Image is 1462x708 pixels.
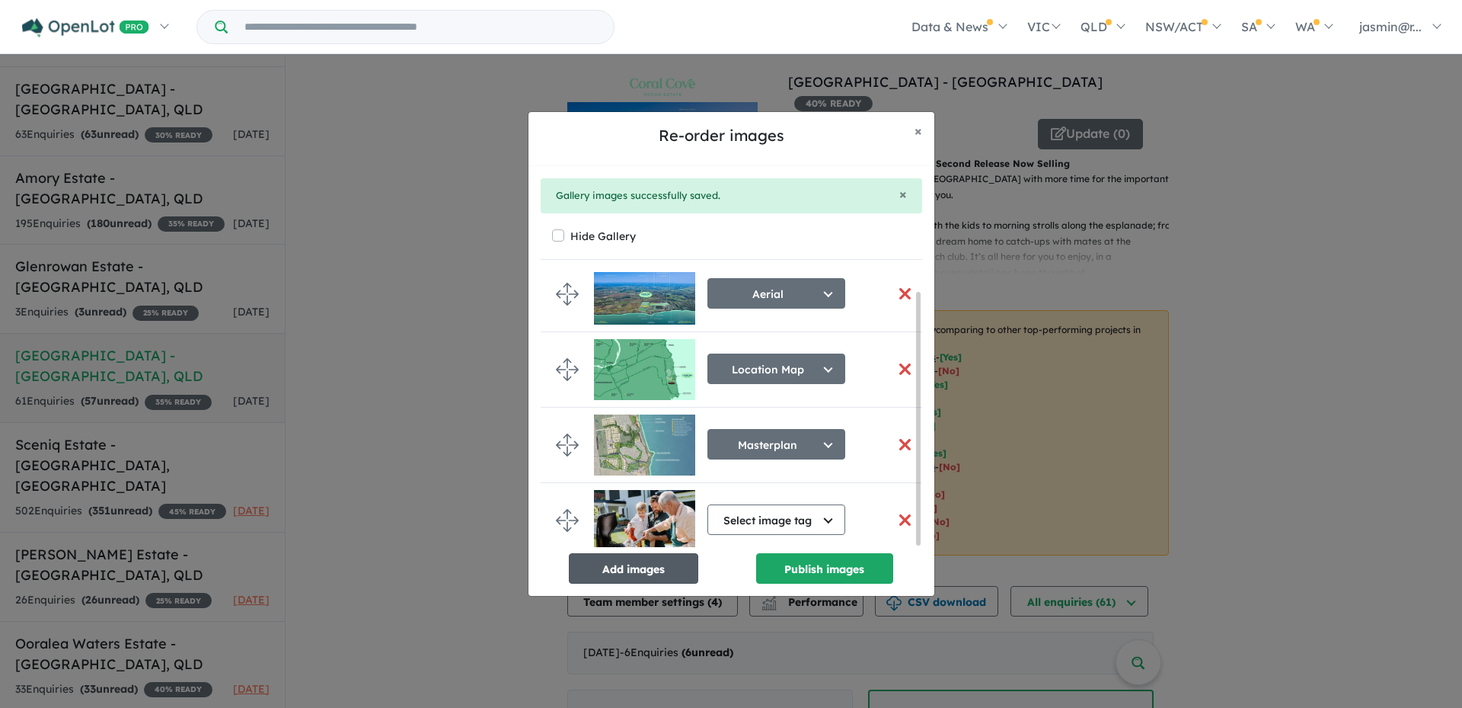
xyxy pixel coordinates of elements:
img: drag.svg [556,509,579,532]
button: Aerial [707,278,845,309]
div: Gallery images successfully saved. [556,187,907,204]
button: Select image tag [707,505,845,535]
img: drag.svg [556,283,579,306]
span: jasmin@r... [1359,19,1422,34]
span: × [899,185,907,203]
button: Publish images [756,553,893,584]
img: drag.svg [556,358,579,381]
button: Location Map [707,354,845,384]
img: Coral%20Cove%20Ocean%20Estate%20-%20Innes%20Park___1712291743.jpg [594,264,695,325]
img: drag.svg [556,434,579,457]
button: Add images [569,553,698,584]
h5: Re-order images [541,124,902,147]
img: Coral%20Cove%20Ocean%20Estate%20-%20Coral%20Cove___1749687595.webp [594,415,695,476]
button: Close [899,187,907,201]
input: Try estate name, suburb, builder or developer [231,11,611,43]
button: Masterplan [707,429,845,460]
label: Hide Gallery [570,226,636,247]
span: × [915,122,922,139]
img: Openlot PRO Logo White [22,18,149,37]
img: Coral%20Cove%20Ocean%20Estate%20-%20Coral%20Cove___1756433585.jpeg [594,490,695,551]
img: Coral%20Cove%20Ocean%20Estate%20-%20Innes%20Park___1712291742_0.jpg [594,339,695,400]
